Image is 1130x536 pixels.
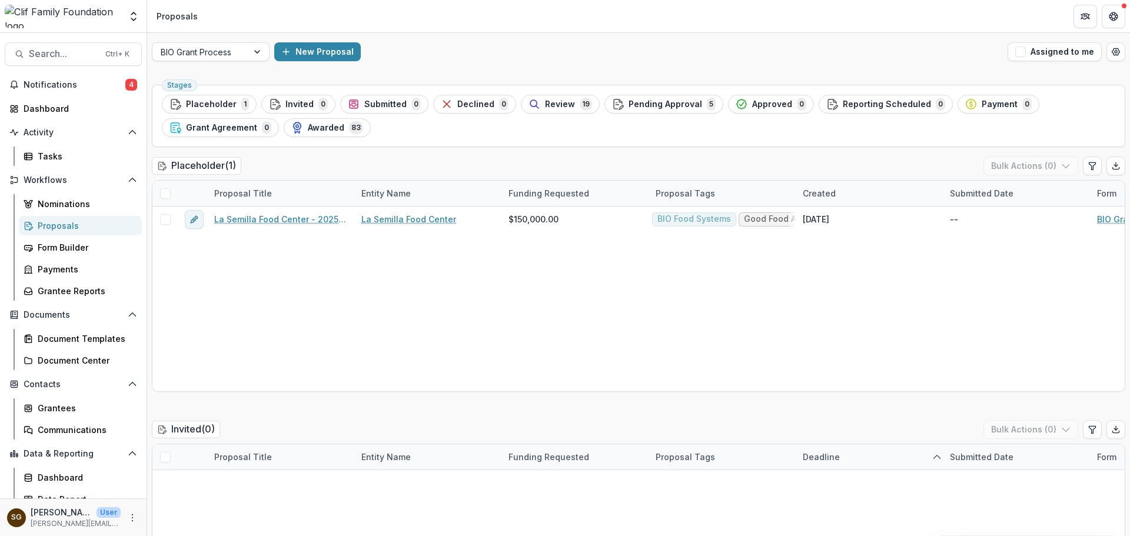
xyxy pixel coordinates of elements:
a: Proposals [19,216,142,235]
div: Submitted Date [943,444,1090,470]
a: Document Center [19,351,142,370]
span: Reporting Scheduled [843,99,931,109]
button: Invited0 [261,95,335,114]
div: Nominations [38,198,132,210]
span: Payment [982,99,1018,109]
a: Communications [19,420,142,440]
p: User [97,507,121,518]
a: La Semilla Food Center - 2025 - BIO Grant Application [214,213,347,225]
span: Contacts [24,379,123,389]
a: Form Builder [19,238,142,257]
span: Documents [24,310,123,320]
div: Submitted Date [943,451,1021,463]
div: Entity Name [354,451,418,463]
div: -- [950,213,958,225]
span: Approved [752,99,792,109]
div: Form [1090,187,1124,199]
div: Tasks [38,150,132,162]
span: Declined [457,99,494,109]
div: Submitted Date [943,187,1021,199]
button: Placeholder1 [162,95,257,114]
div: Created [796,181,943,206]
div: [DATE] [803,213,829,225]
button: Assigned to me [1008,42,1102,61]
button: Export table data [1106,157,1125,175]
div: Entity Name [354,444,501,470]
span: Search... [29,48,98,59]
div: Form Builder [38,241,132,254]
button: New Proposal [274,42,361,61]
button: Submitted0 [340,95,428,114]
div: Proposals [38,219,132,232]
span: Review [545,99,575,109]
a: Tasks [19,147,142,166]
button: Pending Approval5 [604,95,723,114]
button: Approved0 [728,95,814,114]
span: Submitted [364,99,407,109]
div: Proposal Title [207,451,279,463]
span: $150,000.00 [508,213,559,225]
div: Entity Name [354,187,418,199]
h2: Invited ( 0 ) [152,421,220,438]
button: Notifications4 [5,75,142,94]
div: Proposal Tags [649,181,796,206]
div: Form [1090,451,1124,463]
div: Deadline [796,444,943,470]
div: Entity Name [354,181,501,206]
p: [PERSON_NAME][EMAIL_ADDRESS][DOMAIN_NAME] [31,518,121,529]
a: Data Report [19,490,142,509]
span: 0 [1022,98,1032,111]
span: 19 [580,98,592,111]
span: 0 [797,98,806,111]
svg: sorted ascending [932,452,942,462]
div: Submitted Date [943,181,1090,206]
span: 0 [262,121,271,134]
h2: Placeholder ( 1 ) [152,157,241,174]
span: 0 [318,98,328,111]
p: [PERSON_NAME] [31,506,92,518]
button: Awarded83 [284,118,371,137]
a: Document Templates [19,329,142,348]
span: 1 [241,98,249,111]
button: Open Data & Reporting [5,444,142,463]
button: Open Workflows [5,171,142,189]
button: Open entity switcher [125,5,142,28]
span: Workflows [24,175,123,185]
button: Partners [1073,5,1097,28]
img: Clif Family Foundation logo [5,5,121,28]
a: Nominations [19,194,142,214]
div: Proposal Title [207,444,354,470]
span: 83 [349,121,363,134]
span: 0 [499,98,508,111]
button: Open table manager [1106,42,1125,61]
button: edit [185,210,204,229]
span: Notifications [24,80,125,90]
button: Bulk Actions (0) [983,157,1078,175]
span: Activity [24,128,123,138]
span: 5 [707,98,716,111]
div: Dashboard [38,471,132,484]
button: Edit table settings [1083,157,1102,175]
div: Document Center [38,354,132,367]
button: Open Documents [5,305,142,324]
button: More [125,511,139,525]
div: Document Templates [38,332,132,345]
button: Reporting Scheduled0 [819,95,953,114]
div: Proposal Tags [649,444,796,470]
div: Funding Requested [501,444,649,470]
a: Dashboard [19,468,142,487]
div: Data Report [38,493,132,505]
a: Grantees [19,398,142,418]
div: Proposal Title [207,181,354,206]
span: Pending Approval [629,99,702,109]
div: Deadline [796,451,847,463]
button: Payment0 [958,95,1039,114]
div: Grantee Reports [38,285,132,297]
button: Open Contacts [5,375,142,394]
div: Proposal Tags [649,187,722,199]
